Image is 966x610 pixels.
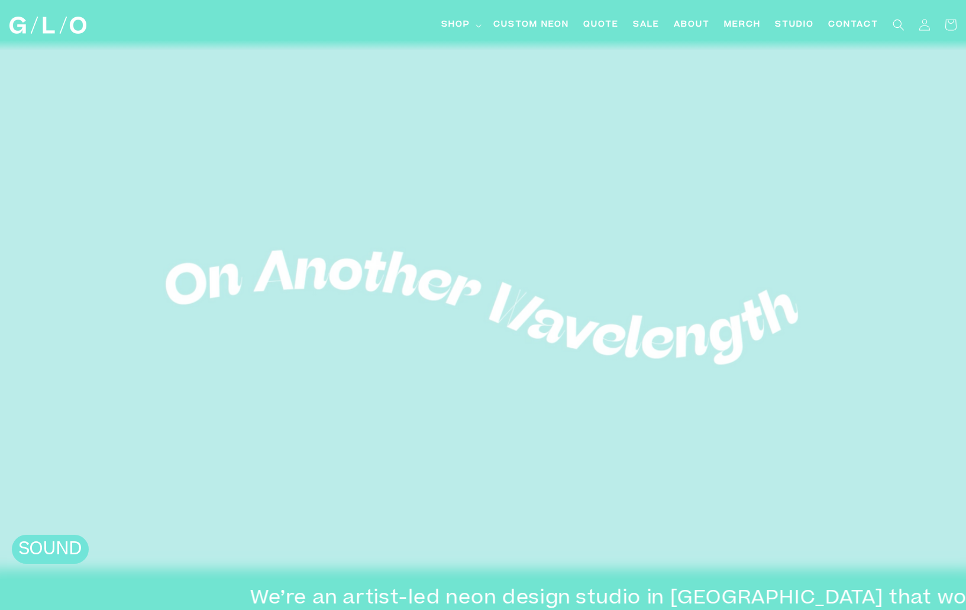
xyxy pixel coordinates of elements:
[493,19,569,31] span: Custom Neon
[486,12,576,38] a: Custom Neon
[828,19,878,31] span: Contact
[441,19,470,31] span: Shop
[434,12,486,38] summary: Shop
[821,12,886,38] a: Contact
[674,19,710,31] span: About
[724,19,761,31] span: Merch
[9,17,86,34] img: GLO Studio
[5,12,91,38] a: GLO Studio
[633,19,660,31] span: SALE
[775,19,814,31] span: Studio
[626,12,667,38] a: SALE
[576,12,626,38] a: Quote
[18,540,83,561] h2: SOUND
[886,12,912,38] summary: Search
[717,12,768,38] a: Merch
[667,12,717,38] a: About
[583,19,619,31] span: Quote
[768,12,821,38] a: Studio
